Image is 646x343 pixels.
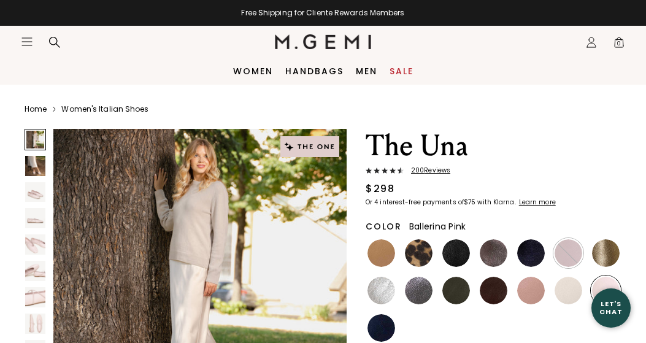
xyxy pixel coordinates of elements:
[367,277,395,304] img: Silver
[390,66,413,76] a: Sale
[366,182,394,196] div: $298
[404,167,450,174] span: 200 Review s
[367,314,395,342] img: Navy
[366,167,621,177] a: 200Reviews
[356,66,377,76] a: Men
[61,104,148,114] a: Women's Italian Shoes
[21,36,33,48] button: Open site menu
[285,66,344,76] a: Handbags
[464,198,475,207] klarna-placement-style-amount: $75
[405,239,433,267] img: Leopard Print
[518,199,556,206] a: Learn more
[275,34,371,49] img: M.Gemi
[555,239,582,267] img: Burgundy
[613,39,625,51] span: 0
[442,277,470,304] img: Military
[367,239,395,267] img: Light Tan
[25,208,45,228] img: The Una
[366,198,464,207] klarna-placement-style-body: Or 4 interest-free payments of
[555,277,582,304] img: Ecru
[517,239,545,267] img: Midnight Blue
[25,314,45,334] img: The Una
[442,239,470,267] img: Black
[25,261,45,281] img: The Una
[366,129,621,163] h1: The Una
[591,300,631,315] div: Let's Chat
[517,277,545,304] img: Antique Rose
[25,104,47,114] a: Home
[366,222,402,231] h2: Color
[405,277,433,304] img: Gunmetal
[592,239,620,267] img: Gold
[477,198,517,207] klarna-placement-style-body: with Klarna
[480,239,507,267] img: Cocoa
[25,156,45,176] img: The Una
[233,66,273,76] a: Women
[25,182,45,202] img: The Una
[409,220,466,233] span: Ballerina Pink
[519,198,556,207] klarna-placement-style-cta: Learn more
[25,287,45,307] img: The Una
[592,277,620,304] img: Ballerina Pink
[25,234,45,255] img: The Una
[480,277,507,304] img: Chocolate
